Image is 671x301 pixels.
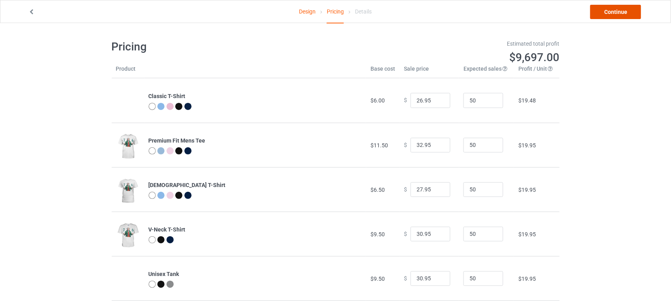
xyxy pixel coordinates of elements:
div: Estimated total profit [341,40,560,48]
th: Sale price [399,65,459,78]
span: $ [404,97,407,104]
span: $ [404,142,407,148]
img: heather_texture.png [167,281,174,288]
div: Details [355,0,372,23]
th: Profit / Unit [514,65,559,78]
span: $6.00 [370,97,385,104]
span: $ [404,231,407,237]
span: $ [404,275,407,282]
span: $9.50 [370,276,385,282]
b: Unisex Tank [149,271,179,277]
th: Product [112,65,144,78]
span: $19.95 [518,231,536,237]
a: Continue [590,5,641,19]
b: [DEMOGRAPHIC_DATA] T-Shirt [149,182,226,188]
span: $11.50 [370,142,388,149]
a: Design [299,0,316,23]
span: $19.95 [518,276,536,282]
th: Base cost [366,65,399,78]
b: V-Neck T-Shirt [149,226,186,233]
span: $ [404,186,407,193]
th: Expected sales [459,65,514,78]
div: Pricing [327,0,344,23]
b: Classic T-Shirt [149,93,186,99]
span: $6.50 [370,187,385,193]
h1: Pricing [112,40,330,54]
span: $19.48 [518,97,536,104]
span: $9.50 [370,231,385,237]
span: $19.95 [518,187,536,193]
b: Premium Fit Mens Tee [149,137,206,144]
span: $9,697.00 [510,51,560,64]
span: $19.95 [518,142,536,149]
